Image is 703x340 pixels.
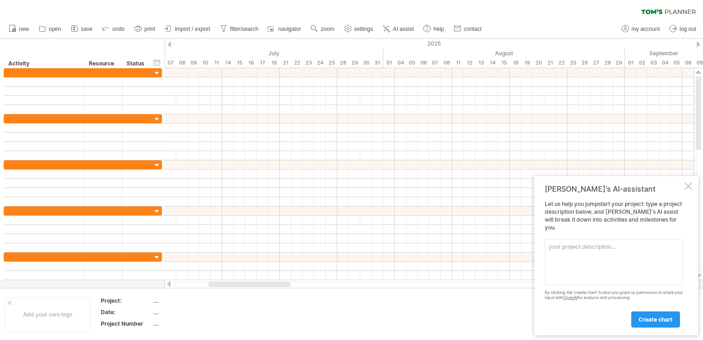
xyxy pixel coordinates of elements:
div: Friday, 1 August 2025 [383,58,395,68]
div: Project Number [101,320,151,328]
div: Monday, 7 July 2025 [165,58,176,68]
span: AI assist [393,26,414,32]
div: Wednesday, 3 September 2025 [648,58,659,68]
a: import / export [162,23,213,35]
span: undo [112,26,125,32]
a: filter/search [218,23,261,35]
div: Friday, 29 August 2025 [613,58,625,68]
div: Monday, 25 August 2025 [567,58,579,68]
div: Monday, 21 July 2025 [280,58,291,68]
a: navigator [266,23,304,35]
a: settings [342,23,376,35]
div: Thursday, 14 August 2025 [487,58,498,68]
div: [PERSON_NAME]'s AI-assistant [545,184,683,193]
a: new [6,23,32,35]
a: help [421,23,447,35]
div: July 2025 [119,48,383,58]
span: zoom [321,26,334,32]
span: log out [680,26,696,32]
div: Tuesday, 19 August 2025 [521,58,533,68]
div: Activity [8,59,79,68]
div: Thursday, 28 August 2025 [602,58,613,68]
div: Tuesday, 22 July 2025 [291,58,303,68]
a: open [36,23,64,35]
div: Thursday, 24 July 2025 [314,58,326,68]
a: zoom [308,23,337,35]
div: Tuesday, 29 July 2025 [349,58,360,68]
div: Tuesday, 26 August 2025 [579,58,590,68]
div: Thursday, 17 July 2025 [257,58,268,68]
div: Resource [89,59,117,68]
div: Project: [101,297,151,305]
a: AI assist [380,23,416,35]
span: import / export [175,26,210,32]
div: Wednesday, 23 July 2025 [303,58,314,68]
a: undo [100,23,127,35]
div: Friday, 15 August 2025 [498,58,510,68]
div: Tuesday, 12 August 2025 [464,58,475,68]
a: my account [619,23,663,35]
div: Monday, 4 August 2025 [395,58,406,68]
div: Monday, 11 August 2025 [452,58,464,68]
div: Wednesday, 16 July 2025 [245,58,257,68]
div: .... [153,308,230,316]
div: Wednesday, 27 August 2025 [590,58,602,68]
span: navigator [278,26,301,32]
div: August 2025 [383,48,625,58]
a: OpenAI [563,295,577,300]
a: print [132,23,158,35]
div: .... [153,297,230,305]
div: By clicking the 'create chart' button you grant us permission to share your input with for analys... [545,290,683,300]
span: settings [354,26,373,32]
span: filter/search [230,26,259,32]
a: log out [667,23,699,35]
a: contact [451,23,484,35]
div: Wednesday, 6 August 2025 [418,58,429,68]
div: Monday, 1 September 2025 [625,58,636,68]
div: Friday, 11 July 2025 [211,58,222,68]
div: Tuesday, 8 July 2025 [176,58,188,68]
div: Monday, 8 September 2025 [682,58,694,68]
div: Let us help you jumpstart your project: type a project description below, and [PERSON_NAME]'s AI ... [545,200,683,327]
div: Thursday, 31 July 2025 [372,58,383,68]
div: .... [153,320,230,328]
div: Wednesday, 20 August 2025 [533,58,544,68]
span: help [433,26,444,32]
div: Date: [101,308,151,316]
a: create chart [631,311,680,328]
span: contact [464,26,482,32]
div: Tuesday, 2 September 2025 [636,58,648,68]
div: Friday, 22 August 2025 [556,58,567,68]
div: Friday, 5 September 2025 [671,58,682,68]
div: Monday, 18 August 2025 [510,58,521,68]
div: Tuesday, 5 August 2025 [406,58,418,68]
div: Thursday, 10 July 2025 [199,58,211,68]
div: Friday, 8 August 2025 [441,58,452,68]
span: my account [632,26,660,32]
div: Status [127,59,147,68]
div: Wednesday, 13 August 2025 [475,58,487,68]
div: Thursday, 4 September 2025 [659,58,671,68]
div: Monday, 28 July 2025 [337,58,349,68]
span: open [49,26,61,32]
div: Friday, 25 July 2025 [326,58,337,68]
span: save [81,26,92,32]
div: Tuesday, 15 July 2025 [234,58,245,68]
div: Monday, 14 July 2025 [222,58,234,68]
div: Add your own logo [5,297,91,332]
div: Wednesday, 9 July 2025 [188,58,199,68]
div: Wednesday, 30 July 2025 [360,58,372,68]
a: save [69,23,95,35]
div: Thursday, 21 August 2025 [544,58,556,68]
div: Friday, 18 July 2025 [268,58,280,68]
span: print [144,26,155,32]
span: new [19,26,29,32]
span: create chart [639,316,673,323]
div: Thursday, 7 August 2025 [429,58,441,68]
